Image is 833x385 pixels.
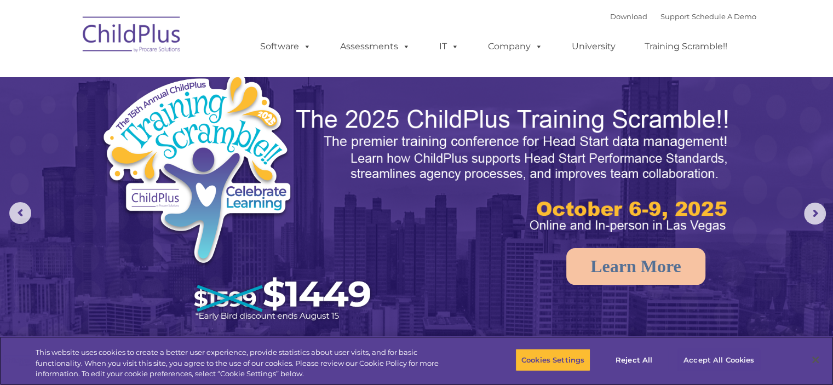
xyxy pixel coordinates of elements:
a: Schedule A Demo [692,12,756,21]
a: Company [477,36,554,58]
a: Software [249,36,322,58]
a: IT [428,36,470,58]
a: Training Scramble!! [634,36,738,58]
div: This website uses cookies to create a better user experience, provide statistics about user visit... [36,347,458,380]
a: Download [610,12,647,21]
img: ChildPlus by Procare Solutions [77,9,187,64]
a: Support [660,12,690,21]
span: Last name [152,72,186,81]
button: Cookies Settings [515,348,590,371]
button: Reject All [600,348,668,371]
a: Assessments [329,36,421,58]
font: | [610,12,756,21]
button: Close [803,348,828,372]
a: Learn More [566,248,705,285]
span: Phone number [152,117,199,125]
a: University [561,36,627,58]
button: Accept All Cookies [677,348,760,371]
